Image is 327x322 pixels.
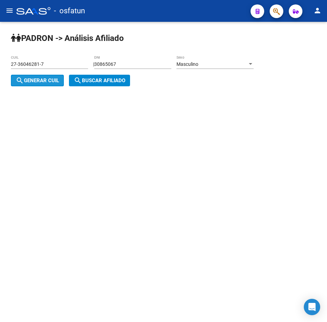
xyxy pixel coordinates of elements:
span: - osfatun [54,3,85,18]
button: Generar CUIL [11,75,64,86]
div: | [11,61,259,84]
mat-icon: menu [5,6,14,15]
mat-icon: search [74,76,82,85]
span: Buscar afiliado [74,77,125,84]
button: Buscar afiliado [69,75,130,86]
mat-icon: search [16,76,24,85]
mat-icon: person [313,6,322,15]
span: Generar CUIL [16,77,59,84]
span: Masculino [176,61,198,67]
div: Open Intercom Messenger [304,299,320,315]
strong: PADRON -> Análisis Afiliado [11,33,124,43]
